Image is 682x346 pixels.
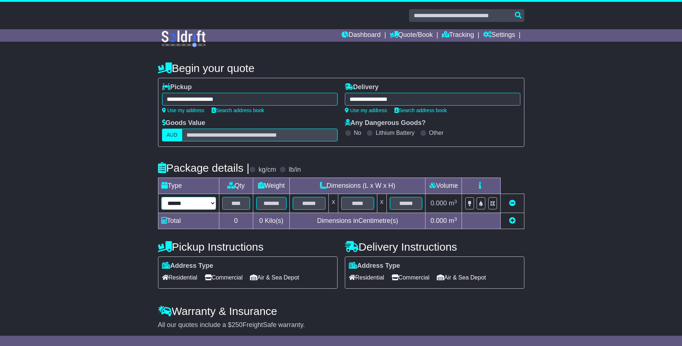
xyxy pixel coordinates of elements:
label: Goods Value [162,119,205,127]
span: 0.000 [431,217,447,224]
label: Other [429,129,444,136]
a: Settings [483,29,515,42]
a: Tracking [442,29,474,42]
label: Lithium Battery [375,129,415,136]
h4: Warranty & Insurance [158,305,524,317]
label: AUD [162,129,182,141]
a: Dashboard [342,29,381,42]
td: Volume [425,178,462,194]
td: Qty [219,178,253,194]
td: Type [158,178,219,194]
a: Quote/Book [390,29,433,42]
a: Remove this item [509,199,516,207]
span: Commercial [392,272,429,283]
span: m [449,217,457,224]
span: Air & Sea Depot [250,272,299,283]
td: x [329,194,338,213]
label: kg/cm [258,166,276,174]
a: Use my address [162,107,204,113]
span: Residential [349,272,384,283]
span: 250 [232,321,243,328]
h4: Pickup Instructions [158,241,338,253]
a: Search address book [212,107,264,113]
span: 0.000 [431,199,447,207]
a: Search address book [394,107,447,113]
td: Dimensions (L x W x H) [290,178,425,194]
span: Commercial [205,272,243,283]
td: Weight [253,178,290,194]
h4: Delivery Instructions [345,241,524,253]
sup: 3 [454,199,457,204]
label: Address Type [349,262,400,270]
td: Dimensions in Centimetre(s) [290,213,425,229]
span: 0 [259,217,263,224]
label: No [354,129,361,136]
sup: 3 [454,216,457,222]
span: Air & Sea Depot [437,272,486,283]
label: Any Dangerous Goods? [345,119,426,127]
h4: Package details | [158,162,250,174]
label: Address Type [162,262,213,270]
label: Delivery [345,83,379,91]
td: x [377,194,386,213]
label: lb/in [289,166,301,174]
td: 0 [219,213,253,229]
td: Kilo(s) [253,213,290,229]
span: m [449,199,457,207]
div: All our quotes include a $ FreightSafe warranty. [158,321,524,329]
a: Add new item [509,217,516,224]
label: Pickup [162,83,192,91]
span: Residential [162,272,197,283]
h4: Begin your quote [158,62,524,74]
a: Use my address [345,107,387,113]
td: Total [158,213,219,229]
